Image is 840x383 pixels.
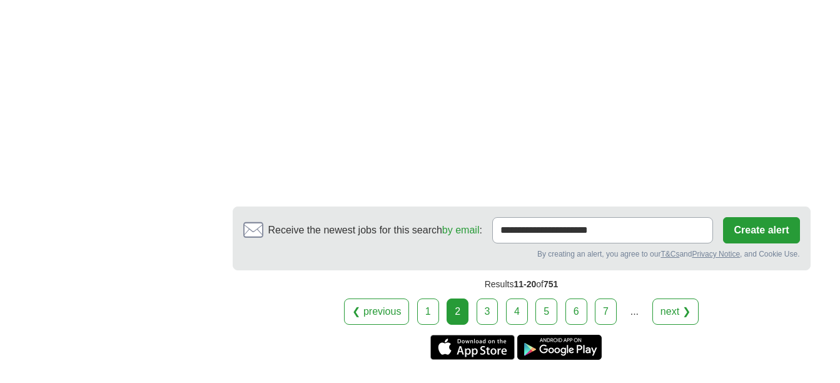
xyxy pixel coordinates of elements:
a: ❮ previous [344,299,409,325]
div: Results of [233,270,811,299]
a: 7 [595,299,617,325]
a: next ❯ [652,299,699,325]
a: 4 [506,299,528,325]
button: Create alert [723,217,799,243]
a: 6 [565,299,587,325]
div: ... [622,299,647,324]
div: By creating an alert, you agree to our and , and Cookie Use. [243,248,800,260]
a: T&Cs [660,250,679,258]
a: 5 [535,299,557,325]
a: Get the iPhone app [430,335,515,360]
a: by email [442,225,480,235]
a: 3 [477,299,498,325]
span: Receive the newest jobs for this search : [268,223,482,238]
a: 1 [417,299,439,325]
a: Privacy Notice [692,250,740,258]
a: Get the Android app [517,335,602,360]
div: 2 [447,299,468,325]
span: 11-20 [514,279,536,289]
span: 751 [544,279,558,289]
